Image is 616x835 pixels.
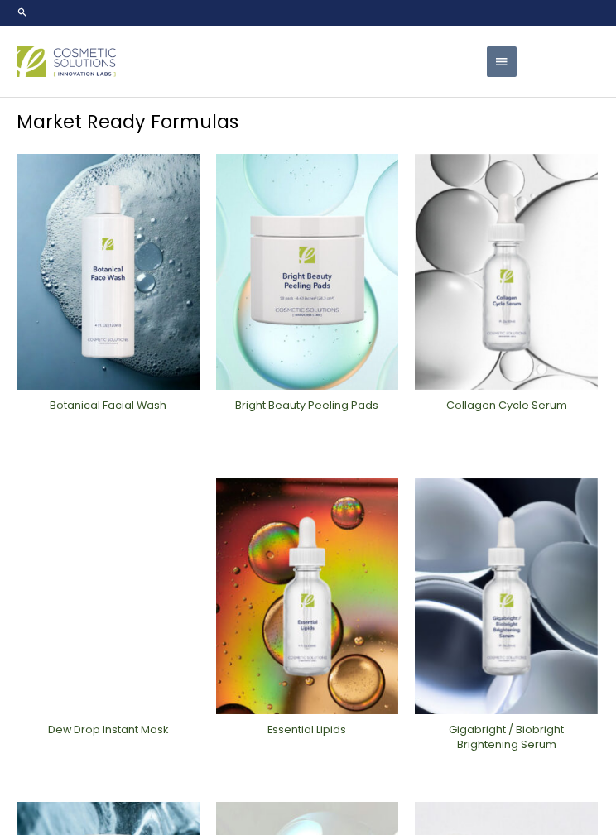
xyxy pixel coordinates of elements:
[229,722,386,756] a: Essential Lipids
[17,46,116,77] img: Cosmetic Solutions Logo
[428,398,585,427] h2: Collagen Cycle Serum
[229,398,386,432] a: Bright Beauty Peeling Pads
[415,154,598,390] img: Collagen Cycle Serum
[229,722,386,751] h2: Essential Lipids
[29,722,186,751] h2: Dew Drop Instant Mask
[428,722,585,756] a: Gigabright / Biobright Brightening Serum​
[229,398,386,427] h2: Bright Beauty Peeling Pads
[216,478,399,714] img: Essential Lipids
[29,398,186,432] a: Botanical Facial Wash
[17,154,200,390] img: Botanical Facial Wash
[17,478,200,714] img: Dew Drop Instant Mask
[428,398,585,432] a: Collagen Cycle Serum
[17,109,599,135] h1: Market Ready Formulas
[17,7,28,18] a: Search icon link
[29,398,186,427] h2: Botanical Facial Wash
[428,722,585,751] h2: Gigabright / Biobright Brightening Serum​
[216,154,399,390] img: Bright Beauty Peeling Pads
[415,478,598,714] img: Gigabright / Biobright Brightening Serum​
[29,722,186,756] a: Dew Drop Instant Mask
